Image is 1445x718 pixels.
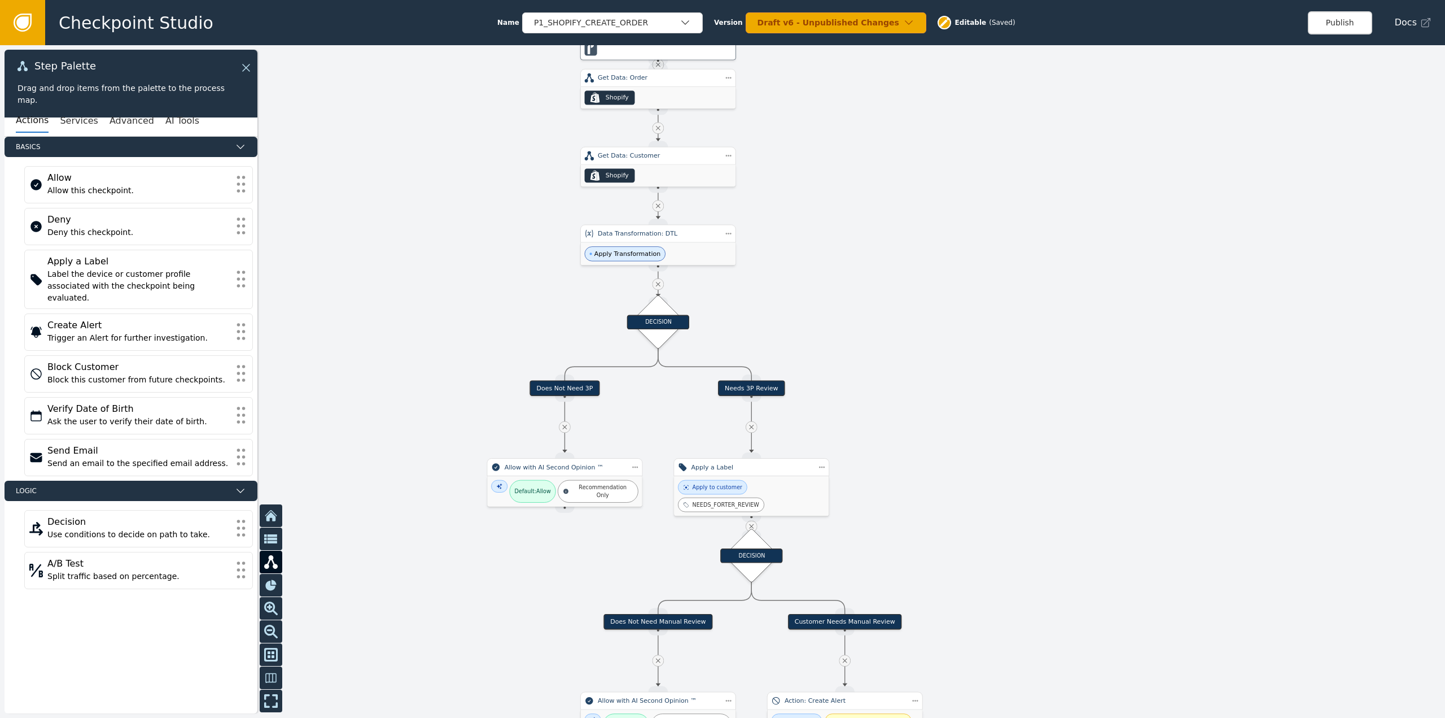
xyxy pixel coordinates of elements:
[47,374,230,386] div: Block this customer from future checkpoints.
[530,380,600,396] div: Does Not Need 3P
[720,549,782,563] div: DECISION
[515,488,551,495] div: Default: Allow
[47,171,230,185] div: Allow
[534,17,680,29] div: P1_SHOPIFY_CREATE_ORDER
[598,151,719,160] div: Get Data: Customer
[47,444,230,458] div: Send Email
[1395,16,1417,29] span: Docs
[47,319,230,332] div: Create Alert
[691,463,812,472] div: Apply a Label
[47,185,230,197] div: Allow this checkpoint.
[603,614,712,630] div: Does Not Need Manual Review
[497,18,519,28] span: Name
[47,268,230,304] div: Label the device or customer profile associated with the checkpoint being evaluated.
[606,93,629,103] div: Shopify
[606,171,629,181] div: Shopify
[16,486,230,496] span: Logic
[47,529,230,541] div: Use conditions to decide on path to take.
[989,18,1015,28] div: ( Saved )
[955,18,987,28] span: Editable
[16,109,49,133] button: Actions
[693,501,759,508] div: NEEDS_FORTER_REVIEW
[598,73,719,83] div: Get Data: Order
[788,614,901,630] div: Customer Needs Manual Review
[594,249,660,259] span: Apply Transformation
[572,483,633,499] div: Recommendation Only
[714,18,743,28] span: Version
[598,229,719,238] div: Data Transformation: DTL
[47,416,230,428] div: Ask the user to verify their date of birth.
[165,109,199,133] button: AI Tools
[47,360,230,374] div: Block Customer
[693,483,743,491] div: Apply to customer
[47,332,230,344] div: Trigger an Alert for further investigation.
[627,315,689,329] div: DECISION
[598,696,719,706] div: Allow with AI Second Opinion ™
[718,380,785,396] div: Needs 3P Review
[47,402,230,416] div: Verify Date of Birth
[47,515,230,529] div: Decision
[785,696,905,706] div: Action: Create Alert
[47,213,230,227] div: Deny
[17,82,244,106] div: Drag and drop items from the palette to the process map.
[505,463,625,472] div: Allow with AI Second Opinion ™
[47,255,230,268] div: Apply a Label
[757,17,903,29] div: Draft v6 - Unpublished Changes
[47,227,230,238] div: Deny this checkpoint.
[47,571,230,582] div: Split traffic based on percentage.
[60,109,98,133] button: Services
[59,10,213,36] span: Checkpoint Studio
[1395,16,1431,29] a: Docs
[110,109,154,133] button: Advanced
[746,12,926,33] button: Draft v6 - Unpublished Changes
[47,557,230,571] div: A/B Test
[34,61,96,71] span: Step Palette
[522,12,703,33] button: P1_SHOPIFY_CREATE_ORDER
[1308,11,1372,34] button: Publish
[16,142,230,152] span: Basics
[47,458,230,469] div: Send an email to the specified email address.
